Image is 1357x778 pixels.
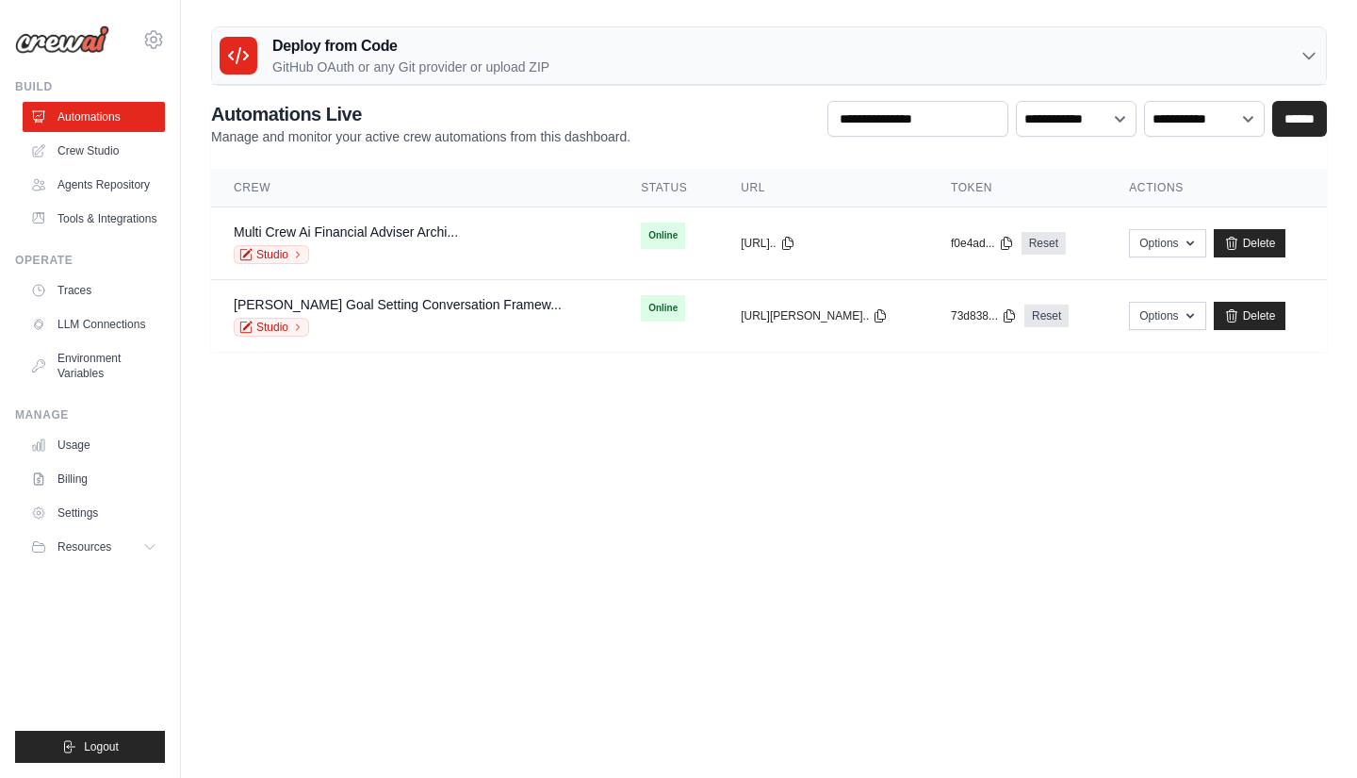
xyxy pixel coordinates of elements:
th: Crew [211,169,618,207]
a: Crew Studio [23,136,165,166]
a: Automations [23,102,165,132]
a: Tools & Integrations [23,204,165,234]
span: Online [641,295,685,322]
div: Build [15,79,165,94]
a: Reset [1024,305,1069,327]
div: Operate [15,253,165,268]
th: Status [618,169,718,207]
a: Environment Variables [23,343,165,389]
a: Usage [23,430,165,460]
a: Studio [234,318,309,337]
a: Traces [23,275,165,306]
span: Resources [57,539,111,555]
span: Online [641,223,685,249]
p: GitHub OAuth or any Git provider or upload ZIP [272,58,549,76]
a: Delete [1214,302,1286,330]
a: [PERSON_NAME] Goal Setting Conversation Framew... [234,297,562,312]
button: f0e4ad... [951,236,1014,251]
h2: Automations Live [211,101,630,127]
button: Options [1129,302,1205,330]
th: Token [928,169,1106,207]
div: Manage [15,407,165,422]
button: [URL][PERSON_NAME].. [741,308,888,323]
button: Logout [15,731,165,763]
button: Resources [23,532,165,562]
a: Multi Crew Ai Financial Adviser Archi... [234,224,458,240]
p: Manage and monitor your active crew automations from this dashboard. [211,127,630,146]
a: Agents Repository [23,170,165,200]
th: URL [718,169,928,207]
a: Settings [23,498,165,528]
span: Logout [84,739,119,754]
a: Reset [1022,232,1066,255]
th: Actions [1106,169,1327,207]
a: LLM Connections [23,309,165,339]
h3: Deploy from Code [272,35,549,58]
img: Logo [15,25,109,54]
button: 73d838... [951,308,1017,323]
a: Billing [23,464,165,494]
a: Delete [1214,229,1286,257]
button: Options [1129,229,1205,257]
a: Studio [234,245,309,264]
